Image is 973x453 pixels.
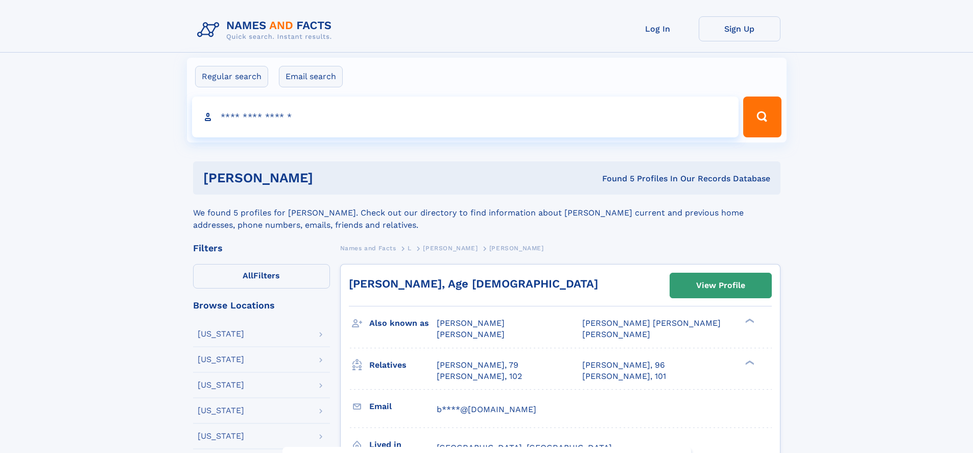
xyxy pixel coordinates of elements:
[340,242,396,254] a: Names and Facts
[193,301,330,310] div: Browse Locations
[670,273,771,298] a: View Profile
[582,318,721,328] span: [PERSON_NAME] [PERSON_NAME]
[279,66,343,87] label: Email search
[198,330,244,338] div: [US_STATE]
[243,271,253,280] span: All
[198,407,244,415] div: [US_STATE]
[458,173,770,184] div: Found 5 Profiles In Our Records Database
[699,16,780,41] a: Sign Up
[198,355,244,364] div: [US_STATE]
[489,245,544,252] span: [PERSON_NAME]
[369,356,437,374] h3: Relatives
[369,315,437,332] h3: Also known as
[408,242,412,254] a: L
[437,371,522,382] a: [PERSON_NAME], 102
[423,242,478,254] a: [PERSON_NAME]
[193,264,330,289] label: Filters
[582,371,666,382] a: [PERSON_NAME], 101
[369,398,437,415] h3: Email
[408,245,412,252] span: L
[743,97,781,137] button: Search Button
[437,443,612,452] span: [GEOGRAPHIC_DATA], [GEOGRAPHIC_DATA]
[582,360,665,371] a: [PERSON_NAME], 96
[743,359,755,366] div: ❯
[193,195,780,231] div: We found 5 profiles for [PERSON_NAME]. Check out our directory to find information about [PERSON_...
[743,318,755,324] div: ❯
[195,66,268,87] label: Regular search
[423,245,478,252] span: [PERSON_NAME]
[437,318,505,328] span: [PERSON_NAME]
[193,244,330,253] div: Filters
[198,432,244,440] div: [US_STATE]
[198,381,244,389] div: [US_STATE]
[349,277,598,290] a: [PERSON_NAME], Age [DEMOGRAPHIC_DATA]
[437,329,505,339] span: [PERSON_NAME]
[617,16,699,41] a: Log In
[203,172,458,184] h1: [PERSON_NAME]
[582,329,650,339] span: [PERSON_NAME]
[696,274,745,297] div: View Profile
[437,360,518,371] a: [PERSON_NAME], 79
[192,97,739,137] input: search input
[193,16,340,44] img: Logo Names and Facts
